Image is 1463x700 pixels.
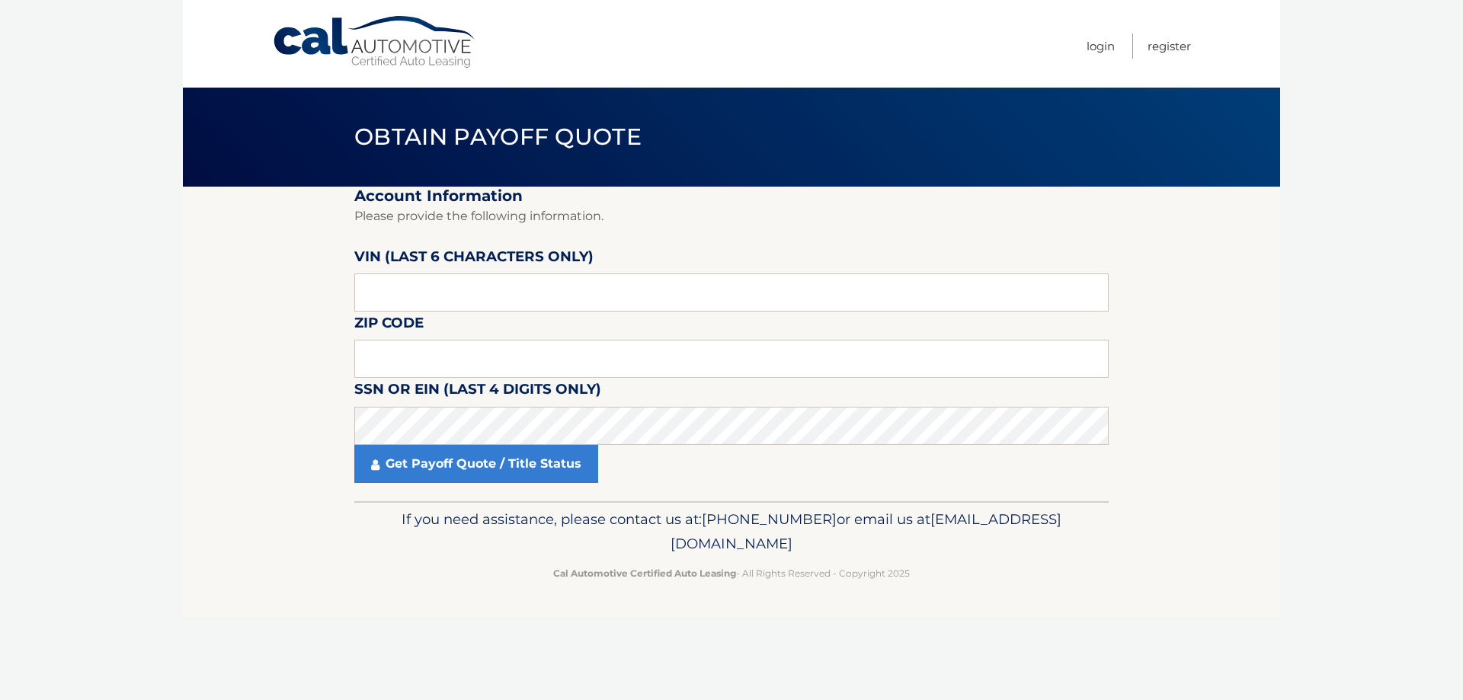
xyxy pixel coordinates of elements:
span: Obtain Payoff Quote [354,123,642,151]
p: If you need assistance, please contact us at: or email us at [364,507,1099,556]
label: VIN (last 6 characters only) [354,245,594,273]
a: Login [1087,34,1115,59]
a: Register [1148,34,1191,59]
p: - All Rights Reserved - Copyright 2025 [364,565,1099,581]
span: [PHONE_NUMBER] [702,510,837,528]
label: SSN or EIN (last 4 digits only) [354,378,601,406]
p: Please provide the following information. [354,206,1109,227]
a: Get Payoff Quote / Title Status [354,445,598,483]
a: Cal Automotive [272,15,478,69]
strong: Cal Automotive Certified Auto Leasing [553,567,736,579]
label: Zip Code [354,312,424,340]
h2: Account Information [354,187,1109,206]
